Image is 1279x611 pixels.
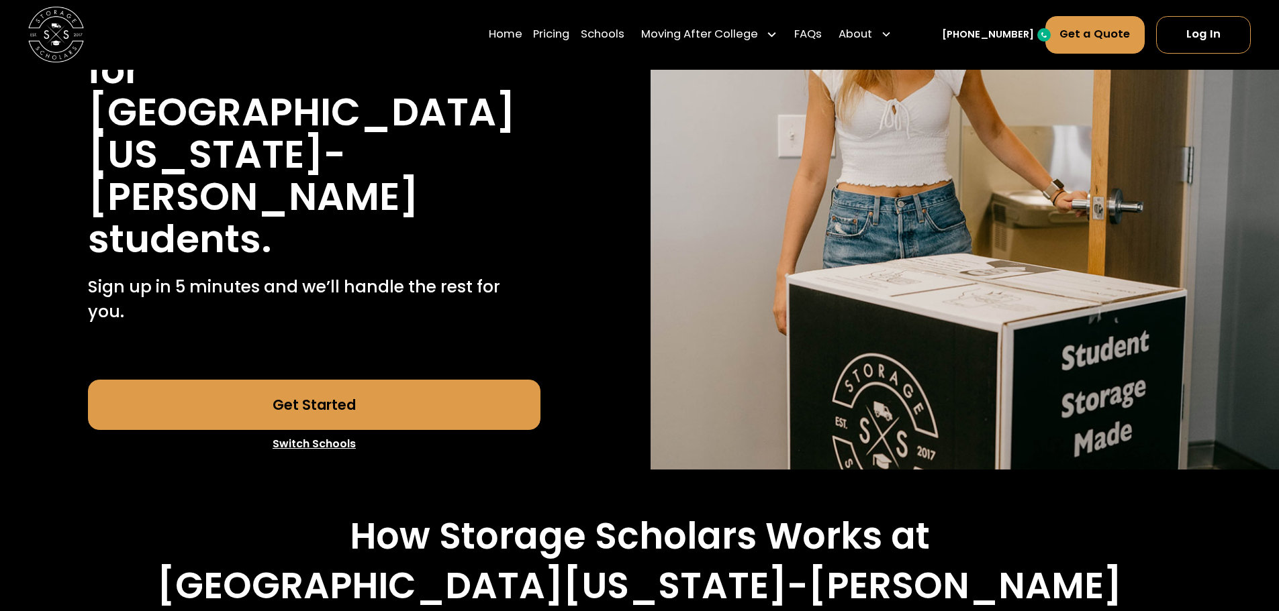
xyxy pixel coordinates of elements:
[839,27,872,44] div: About
[88,218,272,260] h1: students.
[833,15,898,54] div: About
[350,514,930,558] h2: How Storage Scholars Works at
[88,430,540,458] a: Switch Schools
[28,7,84,62] img: Storage Scholars main logo
[942,27,1034,42] a: [PHONE_NUMBER]
[794,15,822,54] a: FAQs
[88,91,540,218] h1: [GEOGRAPHIC_DATA][US_STATE]-[PERSON_NAME]
[641,27,758,44] div: Moving After College
[636,15,784,54] div: Moving After College
[581,15,624,54] a: Schools
[1045,16,1145,54] a: Get a Quote
[88,380,540,430] a: Get Started
[157,564,1122,608] h2: [GEOGRAPHIC_DATA][US_STATE]-[PERSON_NAME]
[533,15,569,54] a: Pricing
[88,274,540,325] p: Sign up in 5 minutes and we’ll handle the rest for you.
[489,15,522,54] a: Home
[1156,16,1251,54] a: Log In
